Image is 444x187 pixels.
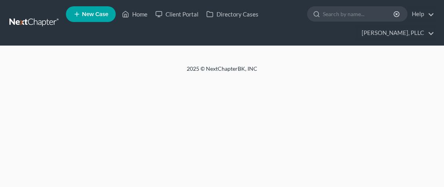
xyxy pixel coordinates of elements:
[358,26,434,40] a: [PERSON_NAME], PLLC
[118,7,151,21] a: Home
[323,7,395,21] input: Search by name...
[202,7,262,21] a: Directory Cases
[408,7,434,21] a: Help
[34,65,410,79] div: 2025 © NextChapterBK, INC
[82,11,108,17] span: New Case
[151,7,202,21] a: Client Portal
